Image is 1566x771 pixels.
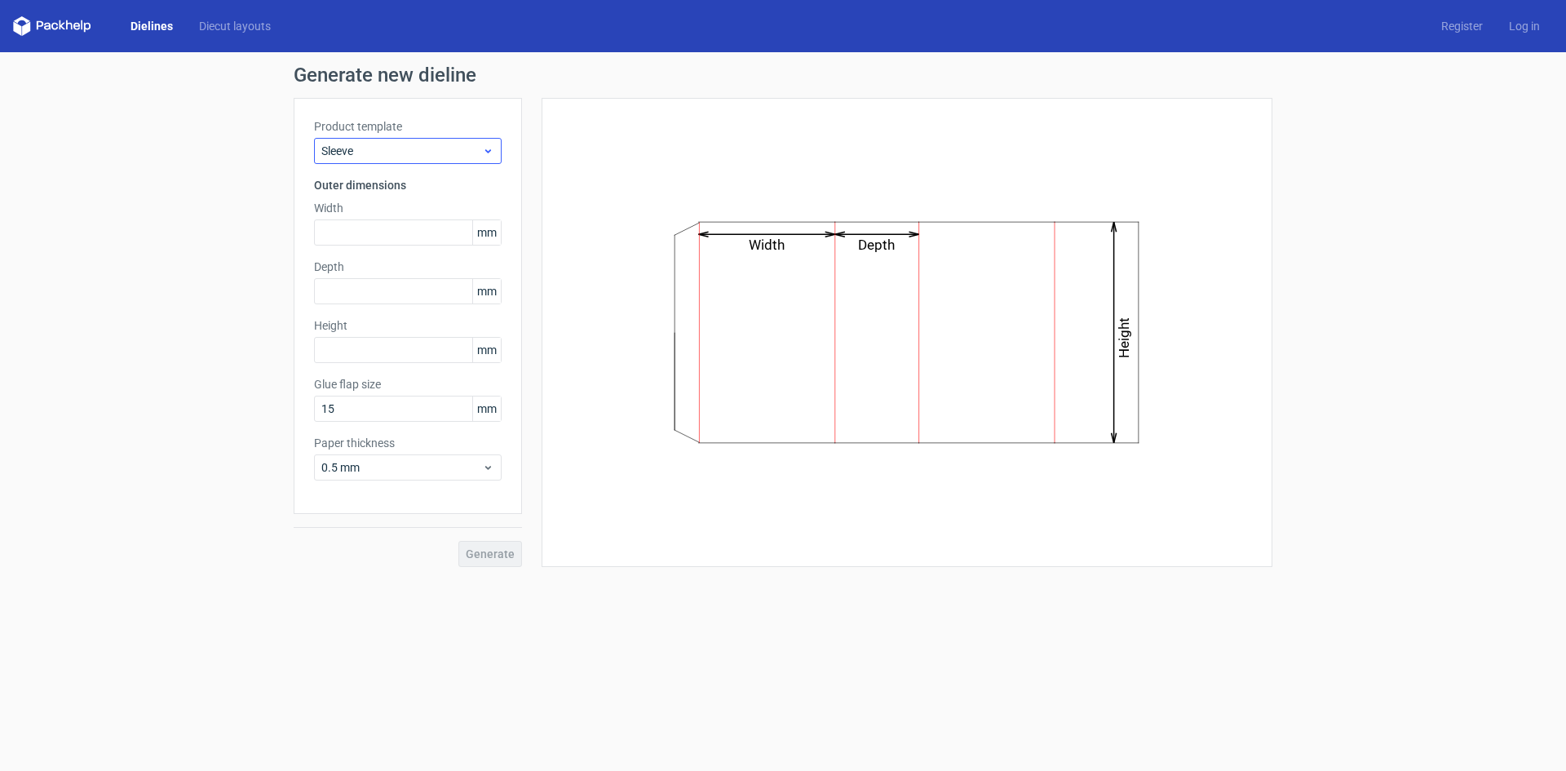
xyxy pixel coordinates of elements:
[314,200,502,216] label: Width
[117,18,186,34] a: Dielines
[314,317,502,334] label: Height
[321,459,482,476] span: 0.5 mm
[472,279,501,304] span: mm
[1117,317,1133,358] text: Height
[314,259,502,275] label: Depth
[859,237,896,253] text: Depth
[1428,18,1496,34] a: Register
[294,65,1272,85] h1: Generate new dieline
[472,338,501,362] span: mm
[314,435,502,451] label: Paper thickness
[314,118,502,135] label: Product template
[321,143,482,159] span: Sleeve
[472,220,501,245] span: mm
[186,18,284,34] a: Diecut layouts
[314,177,502,193] h3: Outer dimensions
[314,376,502,392] label: Glue flap size
[472,397,501,421] span: mm
[750,237,785,253] text: Width
[1496,18,1553,34] a: Log in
